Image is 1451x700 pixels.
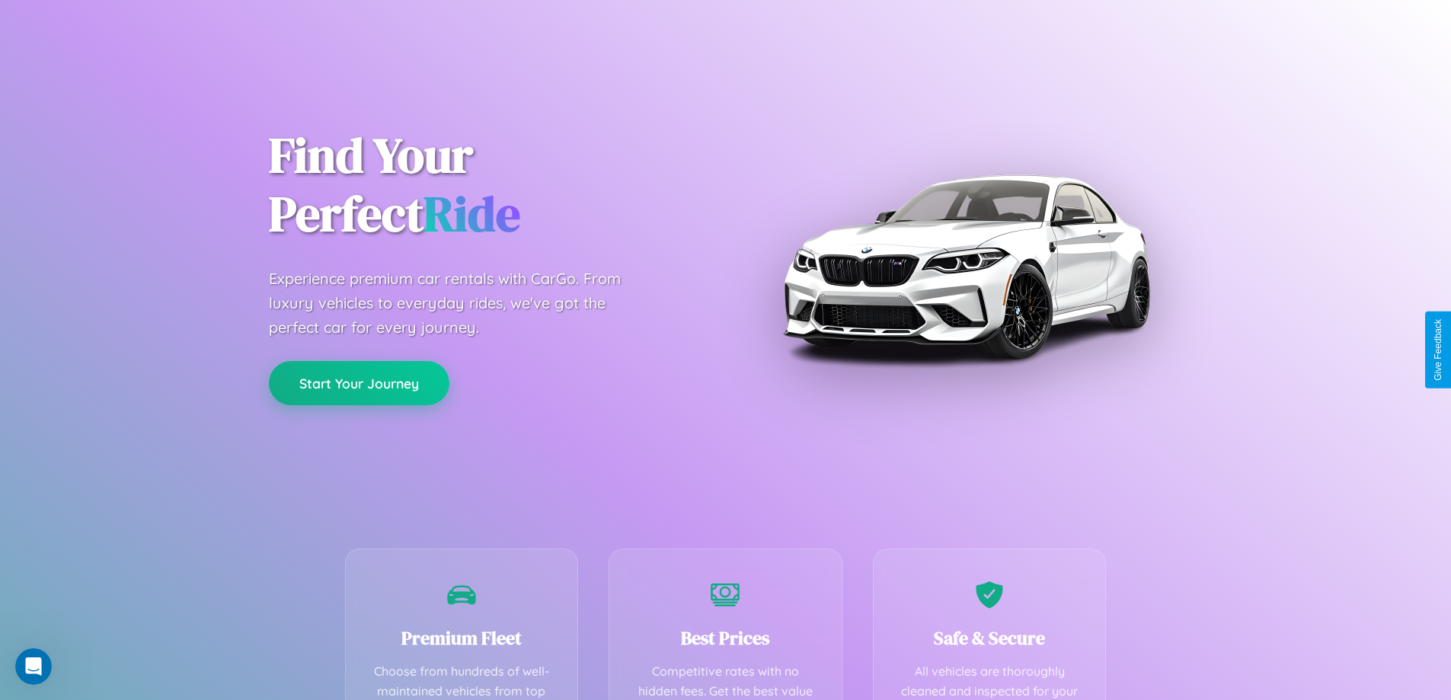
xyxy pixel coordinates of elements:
p: Experience premium car rentals with CarGo. From luxury vehicles to everyday rides, we've got the ... [269,267,650,340]
h3: Safe & Secure [896,625,1083,650]
h1: Find Your Perfect [269,126,703,244]
button: Start Your Journey [269,361,449,405]
h3: Best Prices [632,625,819,650]
span: Ride [423,181,520,247]
iframe: Intercom live chat [15,648,52,685]
h3: Premium Fleet [369,625,555,650]
img: Premium BMW car rental vehicle [775,76,1156,457]
div: Give Feedback [1433,319,1443,381]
